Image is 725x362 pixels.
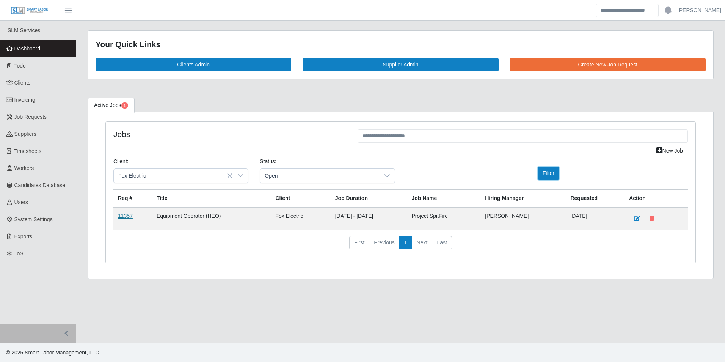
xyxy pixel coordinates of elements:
td: Equipment Operator (HEO) [152,207,271,230]
a: 1 [399,236,412,250]
th: Requested [566,189,625,207]
span: Candidates Database [14,182,66,188]
a: Active Jobs [88,98,135,113]
span: Workers [14,165,34,171]
a: New Job [651,144,688,157]
input: Search [596,4,659,17]
a: [PERSON_NAME] [678,6,721,14]
th: Hiring Manager [480,189,566,207]
span: Clients [14,80,31,86]
a: Clients Admin [96,58,291,71]
td: Project SpitFire [407,207,480,230]
th: Req # [113,189,152,207]
span: Todo [14,63,26,69]
span: Dashboard [14,46,41,52]
span: Exports [14,233,32,239]
span: © 2025 Smart Labor Management, LLC [6,349,99,356]
button: Filter [538,167,559,180]
td: [DATE] [566,207,625,230]
span: Users [14,199,28,205]
a: Supplier Admin [303,58,498,71]
span: Fox Electric [114,169,233,183]
span: Job Requests [14,114,47,120]
th: Action [625,189,688,207]
a: Create New Job Request [510,58,706,71]
span: Pending Jobs [121,102,128,109]
span: Open [260,169,379,183]
label: Status: [260,157,276,165]
nav: pagination [113,236,688,256]
span: Invoicing [14,97,35,103]
h4: Jobs [113,129,346,139]
img: SLM Logo [11,6,49,15]
span: ToS [14,250,24,257]
span: Suppliers [14,131,36,137]
th: Client [271,189,330,207]
th: Job Name [407,189,480,207]
span: Timesheets [14,148,42,154]
td: [PERSON_NAME] [480,207,566,230]
span: SLM Services [8,27,40,33]
td: Fox Electric [271,207,330,230]
div: Your Quick Links [96,38,706,50]
span: System Settings [14,216,53,222]
td: [DATE] - [DATE] [331,207,407,230]
th: Job Duration [331,189,407,207]
label: Client: [113,157,129,165]
a: 11357 [118,213,133,219]
th: Title [152,189,271,207]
